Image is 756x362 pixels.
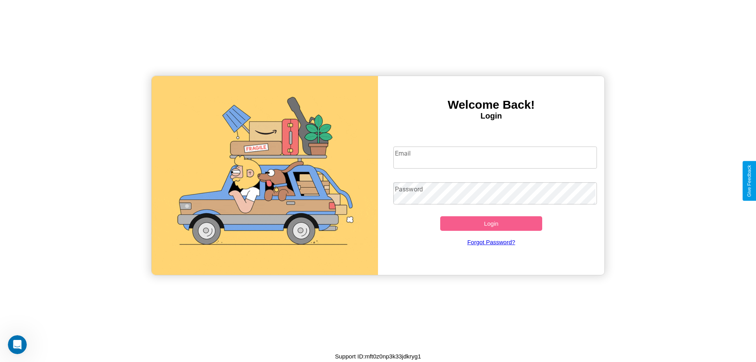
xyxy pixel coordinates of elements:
[440,216,542,231] button: Login
[747,165,752,197] div: Give Feedback
[378,98,604,111] h3: Welcome Back!
[152,76,378,275] img: gif
[335,351,421,362] p: Support ID: mft0z0np3k33jdkryg1
[378,111,604,121] h4: Login
[8,335,27,354] iframe: Intercom live chat
[389,231,593,253] a: Forgot Password?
